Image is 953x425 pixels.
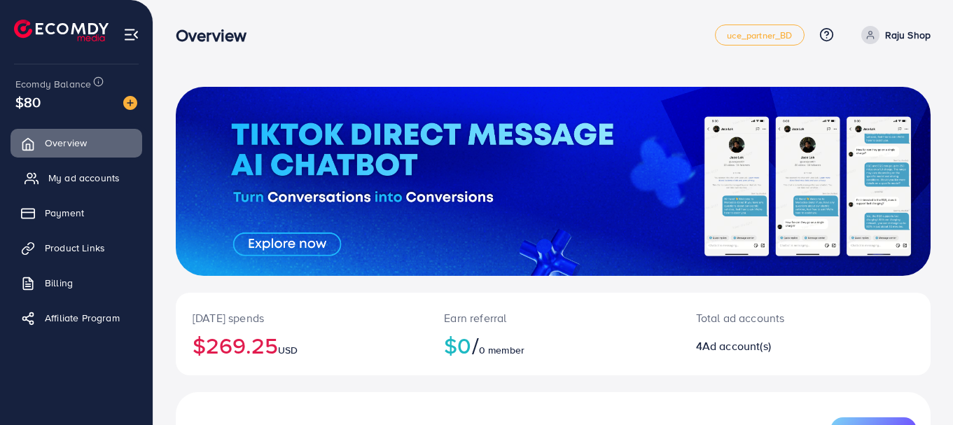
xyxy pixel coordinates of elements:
a: Product Links [11,234,142,262]
p: Total ad accounts [696,309,851,326]
p: [DATE] spends [193,309,410,326]
p: Raju Shop [885,27,931,43]
h2: $0 [444,332,662,358]
span: Product Links [45,241,105,255]
span: uce_partner_BD [727,31,792,40]
span: USD [278,343,298,357]
span: My ad accounts [48,171,120,185]
h2: 4 [696,340,851,353]
span: $80 [15,92,41,112]
img: logo [14,20,109,41]
span: Billing [45,276,73,290]
span: Payment [45,206,84,220]
iframe: Chat [893,362,942,414]
h3: Overview [176,25,258,46]
a: Affiliate Program [11,304,142,332]
span: Ecomdy Balance [15,77,91,91]
span: / [472,329,479,361]
a: uce_partner_BD [715,25,804,46]
h2: $269.25 [193,332,410,358]
a: Billing [11,269,142,297]
span: Ad account(s) [702,338,771,354]
p: Earn referral [444,309,662,326]
span: 0 member [479,343,524,357]
a: Payment [11,199,142,227]
span: Overview [45,136,87,150]
a: My ad accounts [11,164,142,192]
img: menu [123,27,139,43]
a: Raju Shop [856,26,931,44]
a: Overview [11,129,142,157]
img: image [123,96,137,110]
span: Affiliate Program [45,311,120,325]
